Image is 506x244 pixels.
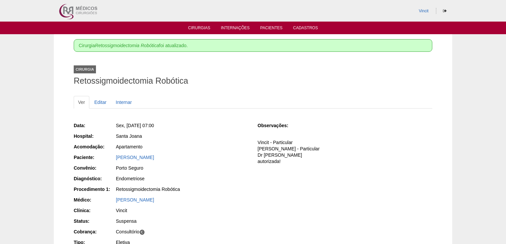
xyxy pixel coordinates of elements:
div: Clínica: [74,207,115,214]
div: Status: [74,218,115,224]
div: Cobrança: [74,228,115,235]
div: Retossigmoidectomia Robótica [116,186,248,193]
a: Internações [221,26,250,32]
div: Cirurgia foi atualizado. [74,39,432,52]
p: Vincit - Particular [PERSON_NAME] - Particular Dr [PERSON_NAME] autorizada! [258,139,432,165]
div: Cirurgia [74,65,96,73]
a: Pacientes [260,26,283,32]
div: Convênio: [74,165,115,171]
div: Acomodação: [74,143,115,150]
div: Procedimento 1: [74,186,115,193]
em: Retossigmoidectomia Robótica [95,43,159,48]
a: Vincit [419,9,429,13]
div: Apartamento [116,143,248,150]
div: Endometriose [116,175,248,182]
div: Vincit [116,207,248,214]
i: Sair [443,9,447,13]
a: [PERSON_NAME] [116,197,154,203]
div: Diagnóstico: [74,175,115,182]
div: Observações: [258,122,299,129]
span: Sex, [DATE] 07:00 [116,123,154,128]
a: Cadastros [293,26,318,32]
span: C [139,229,145,235]
a: Editar [90,96,111,109]
div: Data: [74,122,115,129]
div: Paciente: [74,154,115,161]
div: Porto Seguro [116,165,248,171]
div: Hospital: [74,133,115,139]
div: Médico: [74,197,115,203]
a: [PERSON_NAME] [116,155,154,160]
a: Ver [74,96,89,109]
a: Internar [112,96,136,109]
div: Suspensa [116,218,248,224]
div: Consultório [116,228,248,235]
a: Cirurgias [188,26,211,32]
h1: Retossigmoidectomia Robótica [74,77,432,85]
div: Santa Joana [116,133,248,139]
